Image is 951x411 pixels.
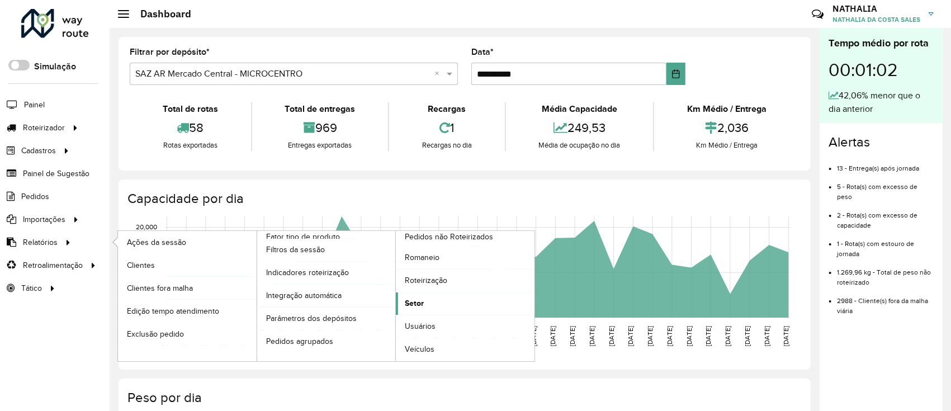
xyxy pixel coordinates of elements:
[266,244,325,256] span: Filtros da sessão
[23,214,65,225] span: Importações
[685,326,693,346] text: [DATE]
[23,122,65,134] span: Roteirizador
[588,326,595,346] text: [DATE]
[127,191,799,207] h4: Capacidade por dia
[837,230,934,259] li: 1 - Rota(s) com estouro de jornada
[405,231,493,243] span: Pedidos não Roteirizados
[21,191,49,202] span: Pedidos
[257,231,535,361] a: Pedidos não Roteirizados
[127,390,799,406] h4: Peso por dia
[21,282,42,294] span: Tático
[829,51,934,89] div: 00:01:02
[266,290,342,301] span: Integração automática
[657,116,797,140] div: 2,036
[396,315,534,338] a: Usuários
[763,326,770,346] text: [DATE]
[257,330,396,353] a: Pedidos agrupados
[666,63,685,85] button: Choose Date
[832,3,920,14] h3: NATHALIA
[257,239,396,261] a: Filtros da sessão
[127,305,219,317] span: Edição tempo atendimento
[130,45,210,59] label: Filtrar por depósito
[405,252,439,263] span: Romaneio
[127,237,186,248] span: Ações da sessão
[133,140,248,151] div: Rotas exportadas
[34,60,76,73] label: Simulação
[806,2,830,26] a: Contato Rápido
[471,45,494,59] label: Data
[783,326,790,346] text: [DATE]
[21,145,56,157] span: Cadastros
[837,173,934,202] li: 5 - Rota(s) com excesso de peso
[405,275,447,286] span: Roteirização
[255,116,386,140] div: 969
[434,67,444,81] span: Clear all
[392,102,502,116] div: Recargas
[396,292,534,315] a: Setor
[509,102,651,116] div: Média Capacidade
[405,297,424,309] span: Setor
[133,102,248,116] div: Total de rotas
[744,326,751,346] text: [DATE]
[23,237,58,248] span: Relatórios
[627,326,635,346] text: [DATE]
[257,262,396,284] a: Indicadores roteirização
[266,231,340,243] span: Fator tipo de produto
[837,259,934,287] li: 1.269,96 kg - Total de peso não roteirizado
[829,89,934,116] div: 42,06% menor que o dia anterior
[832,15,920,25] span: NATHALIA DA COSTA SALES
[392,116,502,140] div: 1
[657,140,797,151] div: Km Médio / Entrega
[136,224,157,231] text: 20,000
[127,282,193,294] span: Clientes fora malha
[829,36,934,51] div: Tempo médio por rota
[396,270,534,292] a: Roteirização
[255,140,386,151] div: Entregas exportadas
[657,102,797,116] div: Km Médio / Entrega
[569,326,576,346] text: [DATE]
[266,313,357,324] span: Parâmetros dos depósitos
[118,300,257,322] a: Edição tempo atendimento
[405,343,434,355] span: Veículos
[396,338,534,361] a: Veículos
[509,116,651,140] div: 249,53
[118,231,396,361] a: Fator tipo de produto
[724,326,731,346] text: [DATE]
[837,287,934,316] li: 2988 - Cliente(s) fora da malha viária
[405,320,436,332] span: Usuários
[666,326,673,346] text: [DATE]
[396,247,534,269] a: Romaneio
[118,277,257,299] a: Clientes fora malha
[837,202,934,230] li: 2 - Rota(s) com excesso de capacidade
[646,326,654,346] text: [DATE]
[24,99,45,111] span: Painel
[392,140,502,151] div: Recargas no dia
[266,267,349,278] span: Indicadores roteirização
[705,326,712,346] text: [DATE]
[118,254,257,276] a: Clientes
[23,168,89,179] span: Painel de Sugestão
[23,259,83,271] span: Retroalimentação
[509,140,651,151] div: Média de ocupação no dia
[257,285,396,307] a: Integração automática
[257,308,396,330] a: Parâmetros dos depósitos
[133,116,248,140] div: 58
[127,328,184,340] span: Exclusão pedido
[118,323,257,345] a: Exclusão pedido
[550,326,557,346] text: [DATE]
[837,155,934,173] li: 13 - Entrega(s) após jornada
[129,8,191,20] h2: Dashboard
[127,259,155,271] span: Clientes
[118,231,257,253] a: Ações da sessão
[255,102,386,116] div: Total de entregas
[266,336,333,347] span: Pedidos agrupados
[608,326,615,346] text: [DATE]
[829,134,934,150] h4: Alertas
